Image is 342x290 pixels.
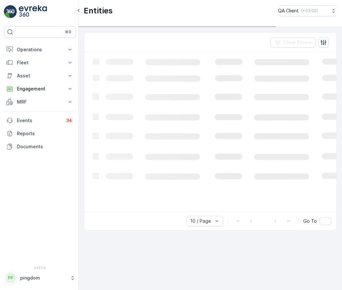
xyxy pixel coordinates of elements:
button: PPpingdom [4,271,76,285]
p: QA Client [278,8,299,14]
div: PP [6,273,16,283]
img: logo_light-DOdMpM7g.png [19,5,47,18]
button: QA Client(+03:00) [278,5,337,16]
button: Engagement [4,82,76,95]
a: Reports [4,127,76,140]
a: Documents [4,140,76,153]
span: v 1.51.0 [4,266,76,270]
p: pingdom [20,275,67,281]
p: Operations [17,46,63,53]
span: Go To [303,218,317,224]
p: Clear Filters [283,39,312,46]
a: Events34 [4,114,76,127]
button: Operations [4,43,76,56]
p: Engagement [17,86,63,92]
img: logo [4,5,17,18]
button: Fleet [4,56,76,69]
p: Reports [17,130,73,137]
button: MRF [4,95,76,108]
p: 34 [66,118,72,123]
p: Fleet [17,59,63,66]
p: ( +03:00 ) [301,8,318,13]
button: Clear Filters [270,37,316,48]
p: MRF [17,99,63,105]
p: Events [17,117,61,124]
p: Asset [17,72,63,79]
p: Documents [17,143,73,150]
button: Asset [4,69,76,82]
p: ⌘B [65,29,71,35]
p: Entities [84,6,113,16]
